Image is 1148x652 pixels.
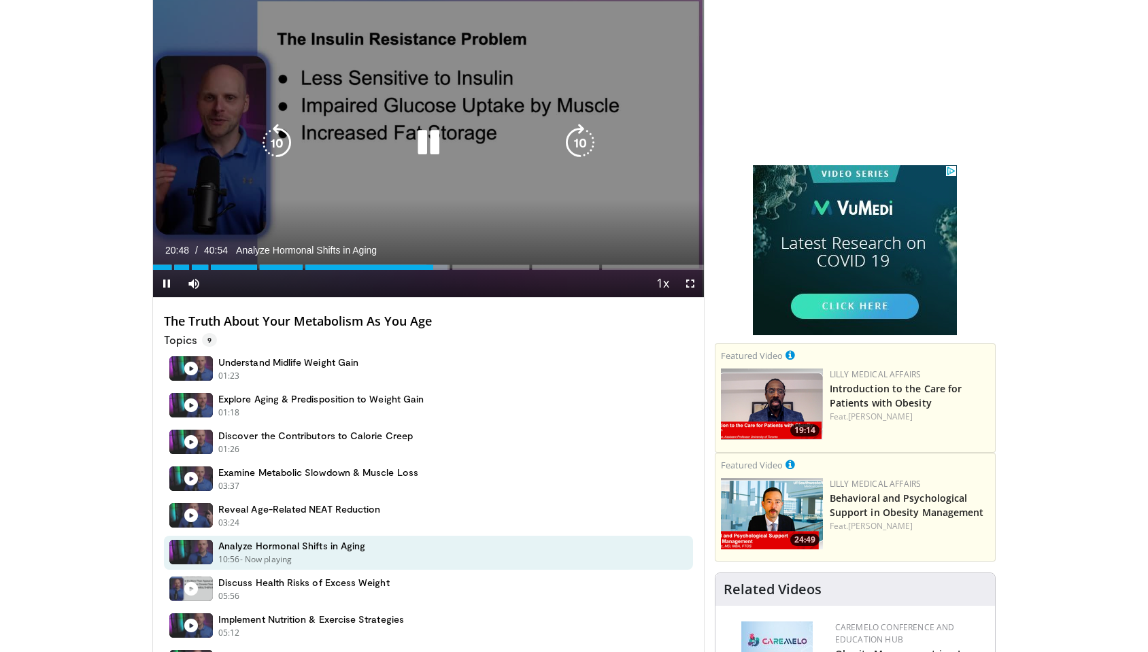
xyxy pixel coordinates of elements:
a: CaReMeLO Conference and Education Hub [835,621,955,645]
p: 01:18 [218,407,240,419]
h4: Examine Metabolic Slowdown & Muscle Loss [218,466,418,479]
p: 03:37 [218,480,240,492]
div: Feat. [830,411,990,423]
a: Lilly Medical Affairs [830,368,922,380]
span: / [195,245,198,256]
span: 24:49 [790,534,820,546]
p: 05:12 [218,627,240,639]
h4: Analyze Hormonal Shifts in Aging [218,540,365,552]
p: 10:56 [218,553,240,566]
button: Pause [153,270,180,297]
a: Lilly Medical Affairs [830,478,922,490]
h4: Related Videos [724,581,822,598]
p: 03:24 [218,517,240,529]
h4: Discuss Health Risks of Excess Weight [218,577,390,589]
h4: Understand Midlife Weight Gain [218,356,358,368]
h4: Discover the Contributors to Calorie Creep [218,430,413,442]
h4: Explore Aging & Predisposition to Weight Gain [218,393,424,405]
span: 19:14 [790,424,820,436]
span: 20:48 [165,245,189,256]
small: Featured Video [721,459,783,471]
p: - Now playing [240,553,292,566]
h4: Reveal Age-Related NEAT Reduction [218,503,380,515]
div: Feat. [830,520,990,532]
button: Fullscreen [677,270,704,297]
a: [PERSON_NAME] [848,411,913,422]
h4: The Truth About Your Metabolism As You Age [164,314,693,329]
a: Behavioral and Psychological Support in Obesity Management [830,492,984,519]
button: Playback Rate [649,270,677,297]
p: 01:26 [218,443,240,456]
span: 9 [202,333,217,347]
a: Introduction to the Care for Patients with Obesity [830,382,962,409]
a: 24:49 [721,478,823,549]
img: acc2e291-ced4-4dd5-b17b-d06994da28f3.png.150x105_q85_crop-smart_upscale.png [721,368,823,440]
iframe: Advertisement [753,165,957,335]
h4: Implement Nutrition & Exercise Strategies [218,613,404,625]
small: Featured Video [721,349,783,362]
button: Mute [180,270,207,297]
div: Progress Bar [153,264,704,270]
span: Analyze Hormonal Shifts in Aging [236,244,377,256]
a: 19:14 [721,368,823,440]
p: Topics [164,333,217,347]
span: 40:54 [204,245,228,256]
img: ba3304f6-7838-4e41-9c0f-2e31ebde6754.png.150x105_q85_crop-smart_upscale.png [721,478,823,549]
a: [PERSON_NAME] [848,520,913,532]
p: 05:56 [218,590,240,602]
p: 01:23 [218,370,240,382]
